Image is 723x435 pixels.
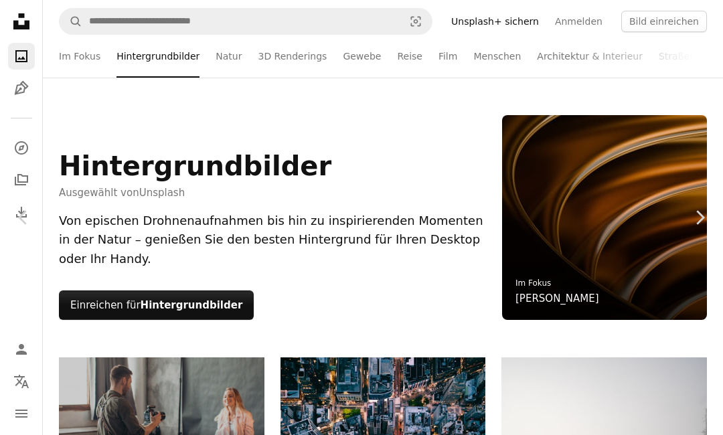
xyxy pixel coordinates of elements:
[515,290,599,307] a: [PERSON_NAME]
[515,278,551,288] a: Im Fokus
[59,35,100,78] a: Im Fokus
[621,11,707,32] button: Bild einreichen
[343,35,381,78] a: Gewebe
[8,135,35,161] a: Entdecken
[59,211,486,269] div: Von epischen Drohnenaufnahmen bis hin zu inspirierenden Momenten in der Natur – genießen Sie den ...
[537,35,643,78] a: Architektur & Interieur
[59,185,331,201] span: Ausgewählt von
[400,9,432,34] button: Visuelle Suche
[8,400,35,427] button: Menü
[60,9,82,34] button: Unsplash suchen
[59,290,254,320] button: Einreichen fürHintergrundbilder
[676,153,723,282] a: Weiter
[141,299,243,311] strong: Hintergrundbilder
[397,35,422,78] a: Reise
[8,43,35,70] a: Fotos
[547,11,611,32] a: Anmelden
[258,35,327,78] a: 3D Renderings
[443,11,547,32] a: Unsplash+ sichern
[139,187,185,199] a: Unsplash
[59,150,331,182] h1: Hintergrundbilder
[473,35,521,78] a: Menschen
[216,35,242,78] a: Natur
[438,35,457,78] a: Film
[8,368,35,395] button: Sprache
[8,75,35,102] a: Grafiken
[59,8,432,35] form: Finden Sie Bildmaterial auf der ganzen Webseite
[8,336,35,363] a: Anmelden / Registrieren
